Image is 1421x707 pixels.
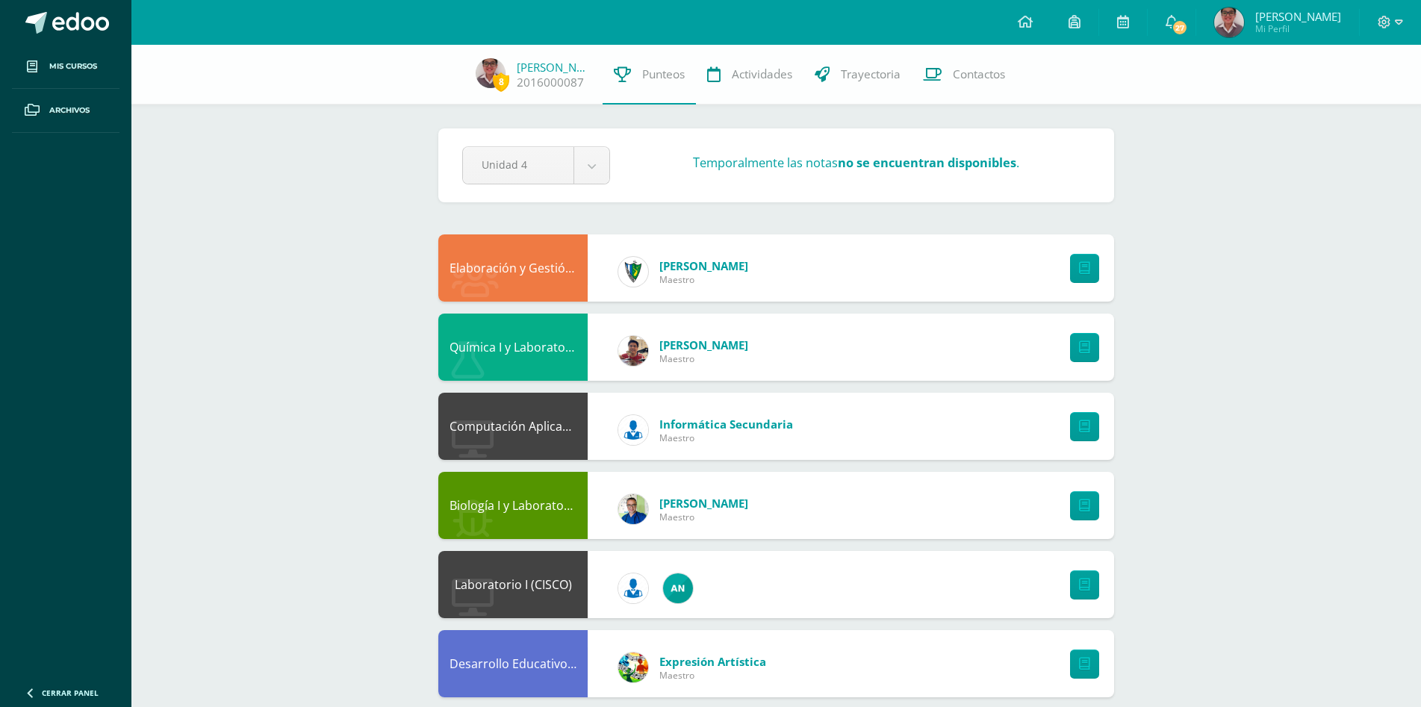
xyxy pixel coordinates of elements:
[476,58,506,88] img: 9ff29071dadff2443d3fc9e4067af210.png
[841,66,901,82] span: Trayectoria
[463,147,609,184] a: Unidad 4
[49,60,97,72] span: Mis cursos
[517,60,591,75] a: [PERSON_NAME]
[12,89,119,133] a: Archivos
[438,630,588,697] div: Desarrollo Educativo y Proyecto de Vida
[438,234,588,302] div: Elaboración y Gestión de Proyectos
[1255,9,1341,24] span: [PERSON_NAME]
[732,66,792,82] span: Actividades
[659,496,748,511] span: [PERSON_NAME]
[618,494,648,524] img: 692ded2a22070436d299c26f70cfa591.png
[1214,7,1244,37] img: 9ff29071dadff2443d3fc9e4067af210.png
[659,432,793,444] span: Maestro
[493,72,509,91] span: 8
[803,45,912,105] a: Trayectoria
[912,45,1016,105] a: Contactos
[1172,19,1188,36] span: 27
[618,257,648,287] img: 9f174a157161b4ddbe12118a61fed988.png
[659,669,766,682] span: Maestro
[659,258,748,273] span: [PERSON_NAME]
[659,273,748,286] span: Maestro
[438,472,588,539] div: Biología I y Laboratorio
[659,417,793,432] span: Informática Secundaria
[1255,22,1341,35] span: Mi Perfil
[659,337,748,352] span: [PERSON_NAME]
[517,75,584,90] a: 2016000087
[438,551,588,618] div: Laboratorio I (CISCO)
[659,654,766,669] span: Expresión Artística
[49,105,90,116] span: Archivos
[659,352,748,365] span: Maestro
[482,147,555,182] span: Unidad 4
[953,66,1005,82] span: Contactos
[693,155,1019,171] h3: Temporalmente las notas .
[663,573,693,603] img: 05ee8f3aa2e004bc19e84eb2325bd6d4.png
[696,45,803,105] a: Actividades
[603,45,696,105] a: Punteos
[618,573,648,603] img: 6ed6846fa57649245178fca9fc9a58dd.png
[838,155,1016,171] strong: no se encuentran disponibles
[618,415,648,445] img: 6ed6846fa57649245178fca9fc9a58dd.png
[618,653,648,682] img: 159e24a6ecedfdf8f489544946a573f0.png
[438,393,588,460] div: Computación Aplicada (Informática)
[42,688,99,698] span: Cerrar panel
[642,66,685,82] span: Punteos
[659,511,748,523] span: Maestro
[618,336,648,366] img: cb93aa548b99414539690fcffb7d5efd.png
[438,314,588,381] div: Química I y Laboratorio
[12,45,119,89] a: Mis cursos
